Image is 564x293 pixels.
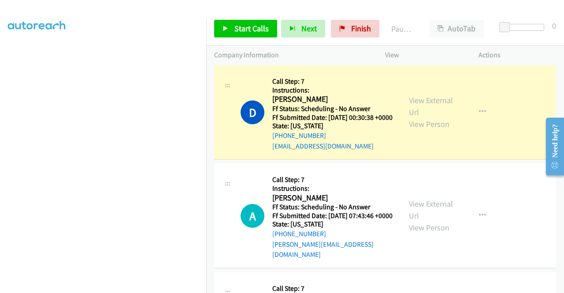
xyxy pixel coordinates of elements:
h5: State: [US_STATE] [272,220,393,229]
a: Finish [331,20,379,37]
a: View External Url [409,199,453,221]
h2: [PERSON_NAME] [272,193,390,203]
h5: Call Step: 7 [272,175,393,184]
button: AutoTab [429,20,484,37]
a: [PHONE_NUMBER] [272,131,326,140]
p: Paused [391,23,413,35]
h5: Ff Submitted Date: [DATE] 07:43:46 +0000 [272,211,393,220]
a: View External Url [409,95,453,117]
h5: State: [US_STATE] [272,122,393,130]
p: Actions [479,50,556,60]
span: Start Calls [234,23,269,33]
h5: Ff Status: Scheduling - No Answer [272,203,393,211]
a: View Person [409,119,449,129]
h1: A [241,204,264,228]
button: Next [281,20,325,37]
h1: D [241,100,264,124]
h5: Ff Status: Scheduling - No Answer [272,104,393,113]
h2: [PERSON_NAME] [272,94,390,104]
p: Company Information [214,50,369,60]
h5: Ff Submitted Date: [DATE] 00:30:38 +0000 [272,113,393,122]
a: View Person [409,223,449,233]
span: Finish [351,23,371,33]
span: Next [301,23,317,33]
a: [PHONE_NUMBER] [272,230,326,238]
a: Start Calls [214,20,277,37]
a: [EMAIL_ADDRESS][DOMAIN_NAME] [272,142,374,150]
h5: Instructions: [272,184,393,193]
div: 0 [552,20,556,32]
div: The call is yet to be attempted [241,204,264,228]
iframe: Resource Center [539,111,564,182]
h5: Call Step: 7 [272,284,393,293]
h5: Call Step: 7 [272,77,393,86]
h5: Instructions: [272,86,393,95]
p: View [385,50,463,60]
a: [PERSON_NAME][EMAIL_ADDRESS][DOMAIN_NAME] [272,240,374,259]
